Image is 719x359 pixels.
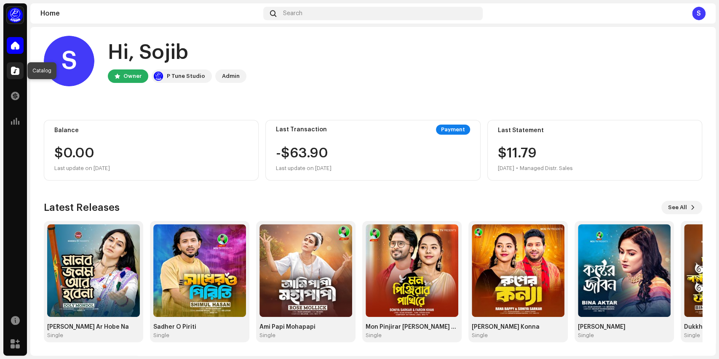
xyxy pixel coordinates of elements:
[54,127,248,134] div: Balance
[472,224,564,317] img: aa2dc065-34fb-410d-b4f3-024778106143
[578,332,594,339] div: Single
[472,332,488,339] div: Single
[366,224,458,317] img: 8f4a4dc1-8ab8-4eba-af07-b97e01ca04d4
[40,10,260,17] div: Home
[366,332,382,339] div: Single
[108,39,246,66] div: Hi, Sojib
[153,324,246,330] div: Sadher O Piriti
[472,324,564,330] div: [PERSON_NAME] Konna
[259,324,352,330] div: Ami Papi Mohapapi
[366,324,458,330] div: Mon Pinjirar [PERSON_NAME] Re
[578,324,671,330] div: [PERSON_NAME]
[47,324,140,330] div: [PERSON_NAME] Ar Hobe Na
[276,163,331,173] div: Last update on [DATE]
[520,163,573,173] div: Managed Distr. Sales
[222,71,240,81] div: Admin
[661,201,702,214] button: See All
[123,71,142,81] div: Owner
[498,127,692,134] div: Last Statement
[487,120,702,181] re-o-card-value: Last Statement
[668,199,687,216] span: See All
[578,224,671,317] img: 59afe5b4-71ac-414a-8e22-5fb7b1812e63
[436,125,470,135] div: Payment
[167,71,205,81] div: P Tune Studio
[153,332,169,339] div: Single
[44,120,259,181] re-o-card-value: Balance
[283,10,302,17] span: Search
[276,126,327,133] div: Last Transaction
[44,36,94,86] div: S
[153,71,163,81] img: a1dd4b00-069a-4dd5-89ed-38fbdf7e908f
[498,163,514,173] div: [DATE]
[692,7,706,20] div: S
[44,201,120,214] h3: Latest Releases
[684,332,700,339] div: Single
[153,224,246,317] img: 403826b6-66b2-4af9-a01b-e7a628805cc0
[516,163,518,173] div: •
[47,224,140,317] img: d05048cf-ccac-4719-a5e9-266768fb66fd
[259,224,352,317] img: 525f9ee6-4d16-4b84-9625-891a69ce5a1e
[7,7,24,24] img: a1dd4b00-069a-4dd5-89ed-38fbdf7e908f
[47,332,63,339] div: Single
[54,163,248,173] div: Last update on [DATE]
[259,332,275,339] div: Single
